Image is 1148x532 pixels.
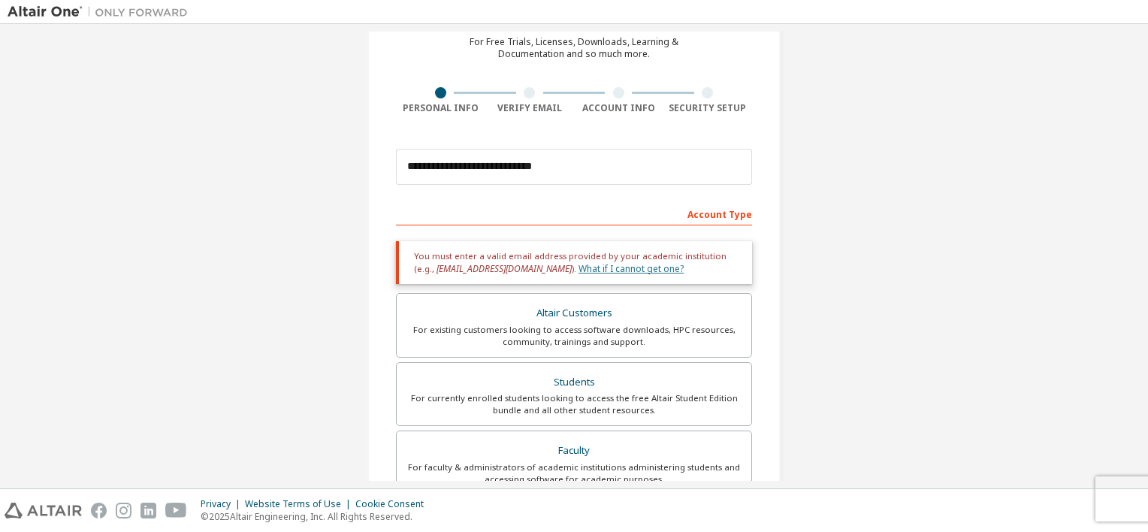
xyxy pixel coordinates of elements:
[5,503,82,518] img: altair_logo.svg
[355,498,433,510] div: Cookie Consent
[201,498,245,510] div: Privacy
[165,503,187,518] img: youtube.svg
[116,503,131,518] img: instagram.svg
[406,324,742,348] div: For existing customers looking to access software downloads, HPC resources, community, trainings ...
[201,510,433,523] p: © 2025 Altair Engineering, Inc. All Rights Reserved.
[574,102,663,114] div: Account Info
[470,36,678,60] div: For Free Trials, Licenses, Downloads, Learning & Documentation and so much more.
[485,102,575,114] div: Verify Email
[406,440,742,461] div: Faculty
[396,241,752,284] div: You must enter a valid email address provided by your academic institution (e.g., ).
[91,503,107,518] img: facebook.svg
[8,5,195,20] img: Altair One
[396,201,752,225] div: Account Type
[406,303,742,324] div: Altair Customers
[140,503,156,518] img: linkedin.svg
[437,262,572,275] span: [EMAIL_ADDRESS][DOMAIN_NAME]
[406,392,742,416] div: For currently enrolled students looking to access the free Altair Student Edition bundle and all ...
[245,498,355,510] div: Website Terms of Use
[406,461,742,485] div: For faculty & administrators of academic institutions administering students and accessing softwa...
[406,372,742,393] div: Students
[663,102,753,114] div: Security Setup
[396,102,485,114] div: Personal Info
[579,262,684,275] a: What if I cannot get one?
